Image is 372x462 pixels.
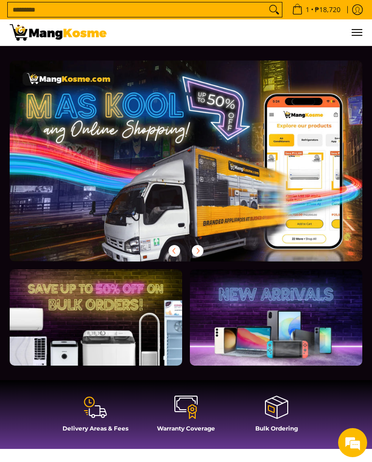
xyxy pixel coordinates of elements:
[313,6,342,13] span: ₱18,720
[55,425,136,432] h4: Delivery Areas & Fees
[146,425,227,432] h4: Warranty Coverage
[304,6,311,13] span: 1
[236,425,317,432] h4: Bulk Ordering
[266,2,282,17] button: Search
[146,395,227,439] a: Warranty Coverage
[187,240,208,262] button: Next
[164,240,185,262] button: Previous
[10,24,107,41] img: Mang Kosme: Your Home Appliances Warehouse Sale Partner!
[236,395,317,439] a: Bulk Ordering
[116,19,362,46] ul: Customer Navigation
[289,4,343,15] span: •
[351,19,362,46] button: Menu
[116,19,362,46] nav: Main Menu
[55,395,136,439] a: Delivery Areas & Fees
